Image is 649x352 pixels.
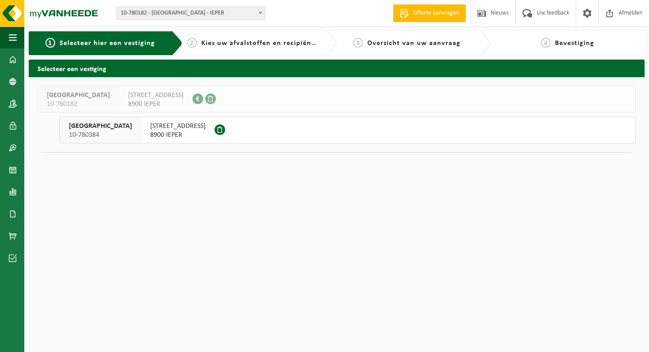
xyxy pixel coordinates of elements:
[150,122,206,131] span: [STREET_ADDRESS]
[60,40,155,47] span: Selecteer hier een vestiging
[69,131,132,139] span: 10-780384
[367,40,460,47] span: Overzicht van uw aanvraag
[45,38,55,48] span: 1
[47,91,110,100] span: [GEOGRAPHIC_DATA]
[201,40,323,47] span: Kies uw afvalstoffen en recipiënten
[353,38,363,48] span: 3
[69,122,132,131] span: [GEOGRAPHIC_DATA]
[187,38,197,48] span: 2
[47,100,110,109] span: 10-780182
[393,4,466,22] a: Offerte aanvragen
[29,60,645,77] h2: Selecteer een vestiging
[128,91,184,100] span: [STREET_ADDRESS]
[555,40,594,47] span: Bevestiging
[60,117,636,143] button: [GEOGRAPHIC_DATA] 10-780384 [STREET_ADDRESS]8900 IEPER
[150,131,206,139] span: 8900 IEPER
[117,7,265,19] span: 10-780182 - MAIN STREET BOUTIQUE HOTEL - IEPER
[128,100,184,109] span: 8900 IEPER
[541,38,551,48] span: 4
[117,7,265,20] span: 10-780182 - MAIN STREET BOUTIQUE HOTEL - IEPER
[411,9,461,18] span: Offerte aanvragen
